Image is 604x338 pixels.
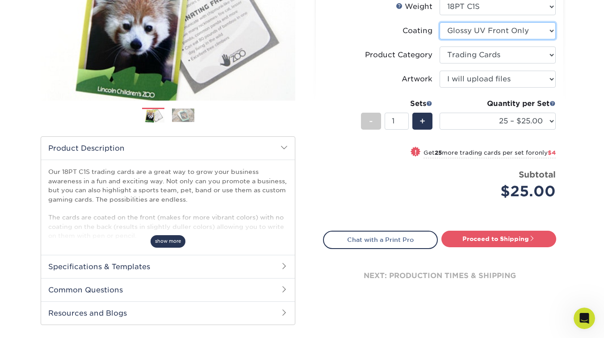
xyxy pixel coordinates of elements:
img: Profile image for Irene [96,14,113,32]
div: Print Order Status [18,173,150,182]
div: Weight [396,1,432,12]
a: Proceed to Shipping [441,231,556,247]
div: Print Order Status [13,169,166,186]
span: Messages [74,278,105,284]
div: Estimated Delivery Policy [18,222,150,232]
h2: Product Description [41,137,295,160]
div: Sets [361,98,432,109]
div: We typically reply in a few minutes [18,122,149,131]
div: Send us a message [18,113,149,122]
small: Get more trading cards per set for [424,149,556,158]
img: Trading Cards 02 [172,108,194,122]
p: Hi there 👋 [18,63,161,79]
button: Help [119,256,179,292]
span: Home [20,278,40,284]
div: Artwork [402,74,432,84]
div: next: production times & shipping [323,249,556,303]
span: $4 [548,149,556,156]
div: Creating Print-Ready Files [18,189,150,199]
div: $25.00 [446,181,556,202]
div: Coating [403,25,432,36]
p: How can we help? [18,79,161,94]
img: Trading Cards 01 [142,108,164,124]
div: Quantity per Set [440,98,556,109]
span: only [535,149,556,156]
span: Help [142,278,156,284]
strong: 25 [435,149,442,156]
span: Search for help [18,152,72,161]
img: Profile image for Julie [130,14,147,32]
div: Send us a messageWe typically reply in a few minutes [9,105,170,139]
div: Shipping Information and Services [13,202,166,219]
img: Profile image for Natalie [113,14,130,32]
iframe: Intercom live chat [574,308,595,329]
span: - [369,114,373,128]
span: show more [151,235,185,247]
div: Close [154,14,170,30]
h2: Resources and Blogs [41,301,295,325]
span: + [419,114,425,128]
div: Get Free Samples [58,251,160,261]
div: Product Category [365,50,432,60]
p: Our 18PT C1S trading cards are a great way to grow your business awareness in a fun and exciting ... [48,167,288,240]
h2: Common Questions [41,278,295,301]
div: Get Free Samples [9,244,169,287]
span: ! [415,148,417,157]
img: logo [18,18,78,31]
strong: Subtotal [519,169,556,179]
h2: Specifications & Templates [41,255,295,278]
button: Messages [59,256,119,292]
div: Shipping Information and Services [18,206,150,215]
button: Search for help [13,148,166,165]
div: Estimated Delivery Policy [13,219,166,235]
a: Chat with a Print Pro [323,231,438,249]
div: Creating Print-Ready Files [13,186,166,202]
